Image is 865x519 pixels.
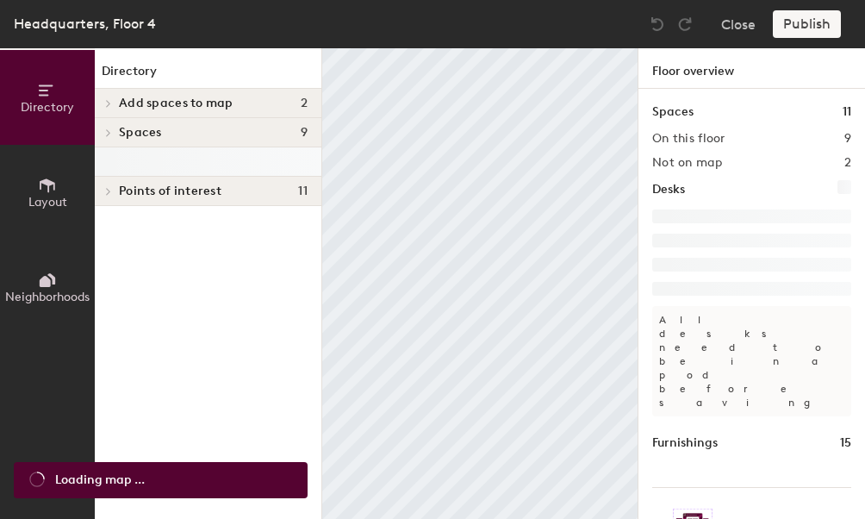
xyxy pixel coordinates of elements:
span: Points of interest [119,184,221,198]
h1: 15 [840,434,851,453]
span: Neighborhoods [5,290,90,304]
h1: Spaces [652,103,694,122]
span: Add spaces to map [119,97,233,110]
h2: 9 [844,132,851,146]
p: All desks need to be in a pod before saving [652,306,851,416]
div: Headquarters, Floor 4 [14,13,156,34]
span: 2 [301,97,308,110]
h1: 11 [843,103,851,122]
img: Redo [676,16,694,33]
h2: Not on map [652,156,722,170]
span: 9 [301,126,308,140]
h1: Desks [652,180,685,199]
img: Undo [649,16,666,33]
button: Close [721,10,756,38]
span: Loading map ... [55,471,145,490]
h2: On this floor [652,132,725,146]
h1: Floor overview [638,48,865,89]
span: Spaces [119,126,162,140]
span: 11 [298,184,308,198]
canvas: Map [322,48,638,519]
h2: 2 [844,156,851,170]
h1: Directory [95,62,321,89]
span: Directory [21,100,74,115]
span: Layout [28,195,67,209]
h1: Furnishings [652,434,718,453]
